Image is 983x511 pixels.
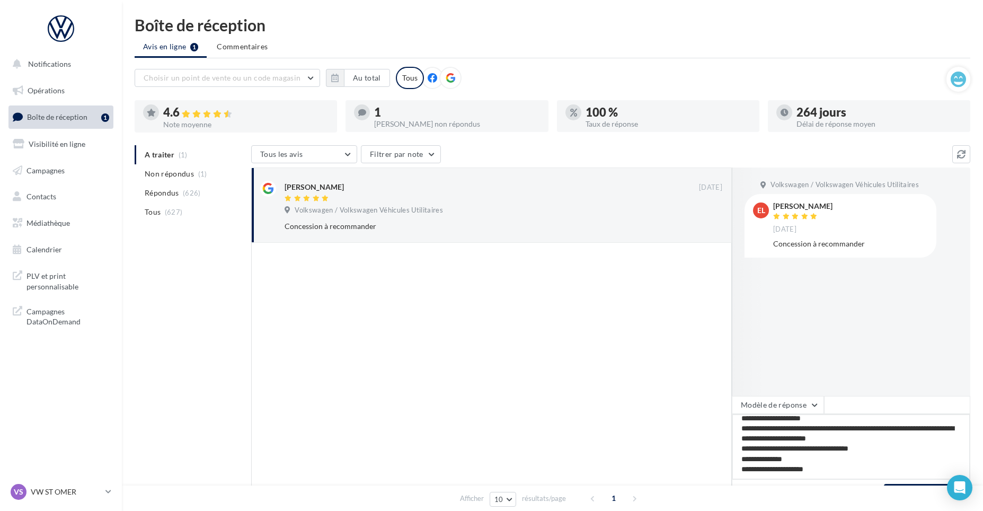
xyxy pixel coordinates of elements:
[586,120,751,128] div: Taux de réponse
[6,239,116,261] a: Calendrier
[326,69,390,87] button: Au total
[344,69,390,87] button: Au total
[14,487,23,497] span: VS
[145,188,179,198] span: Répondus
[101,113,109,122] div: 1
[8,482,113,502] a: VS VW ST OMER
[26,192,56,201] span: Contacts
[522,494,566,504] span: résultats/page
[6,186,116,208] a: Contacts
[31,487,101,497] p: VW ST OMER
[6,160,116,182] a: Campagnes
[796,120,962,128] div: Délai de réponse moyen
[396,67,424,89] div: Tous
[6,105,116,128] a: Boîte de réception1
[251,145,357,163] button: Tous les avis
[605,490,622,507] span: 1
[135,69,320,87] button: Choisir un point de vente ou un code magasin
[361,145,441,163] button: Filtrer par note
[771,180,919,190] span: Volkswagen / Volkswagen Véhicules Utilitaires
[773,202,833,210] div: [PERSON_NAME]
[732,396,824,414] button: Modèle de réponse
[183,189,201,197] span: (626)
[947,475,972,500] div: Open Intercom Messenger
[145,207,161,217] span: Tous
[773,239,928,249] div: Concession à recommander
[217,41,268,52] span: Commentaires
[27,112,87,121] span: Boîte de réception
[165,208,183,216] span: (627)
[494,495,503,504] span: 10
[6,133,116,155] a: Visibilité en ligne
[757,205,765,216] span: EL
[374,107,539,118] div: 1
[285,221,653,232] div: Concession à recommander
[26,218,70,227] span: Médiathèque
[26,269,109,292] span: PLV et print personnalisable
[29,139,85,148] span: Visibilité en ligne
[26,245,62,254] span: Calendrier
[6,80,116,102] a: Opérations
[6,212,116,234] a: Médiathèque
[26,304,109,327] span: Campagnes DataOnDemand
[699,183,722,192] span: [DATE]
[773,225,796,234] span: [DATE]
[28,86,65,95] span: Opérations
[6,265,116,296] a: PLV et print personnalisable
[198,170,207,178] span: (1)
[884,484,966,502] button: Poster ma réponse
[163,121,329,128] div: Note moyenne
[490,492,517,507] button: 10
[460,494,484,504] span: Afficher
[6,300,116,331] a: Campagnes DataOnDemand
[796,107,962,118] div: 264 jours
[145,169,194,179] span: Non répondus
[163,107,329,119] div: 4.6
[144,73,300,82] span: Choisir un point de vente ou un code magasin
[295,206,443,215] span: Volkswagen / Volkswagen Véhicules Utilitaires
[285,182,344,192] div: [PERSON_NAME]
[374,120,539,128] div: [PERSON_NAME] non répondus
[586,107,751,118] div: 100 %
[28,59,71,68] span: Notifications
[260,149,303,158] span: Tous les avis
[26,165,65,174] span: Campagnes
[135,17,970,33] div: Boîte de réception
[6,53,111,75] button: Notifications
